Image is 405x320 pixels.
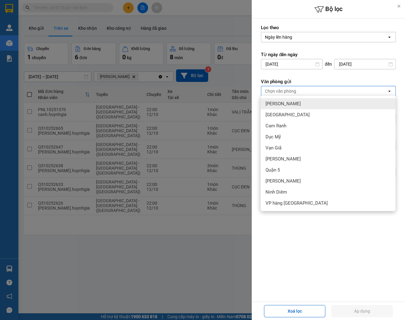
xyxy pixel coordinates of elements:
div: Ngày lên hàng [265,34,292,40]
span: [GEOGRAPHIC_DATA] [266,112,310,118]
label: Văn phòng gửi [261,79,396,85]
input: Select a date. [334,59,395,69]
span: Quận 5 [266,167,280,173]
button: Áp dụng [331,305,393,317]
input: Select a date. [261,59,322,69]
svg: open [387,35,392,40]
span: Ninh Diêm [266,189,287,195]
button: Xoá lọc [264,305,325,317]
div: Chọn văn phòng [265,88,296,94]
span: VP hàng [GEOGRAPHIC_DATA] [266,200,328,206]
label: Từ ngày đến ngày [261,52,396,58]
ul: Menu [261,96,395,211]
span: Vạn Giã [266,145,281,151]
span: Dục Mỹ [266,134,281,140]
span: đến [325,61,332,67]
svg: open [387,89,392,94]
span: [PERSON_NAME] [266,178,301,184]
span: [PERSON_NAME] [266,101,301,107]
label: Lọc theo [261,25,396,31]
span: [PERSON_NAME] [266,156,301,162]
h6: Bộ lọc [252,5,405,14]
span: Cam Ranh [266,123,286,129]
